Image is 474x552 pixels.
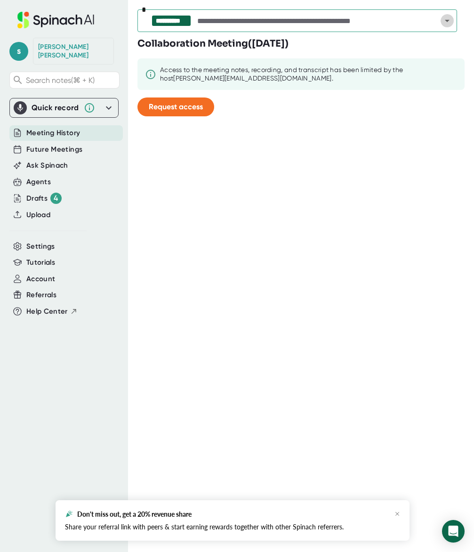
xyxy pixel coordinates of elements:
[26,257,55,268] button: Tutorials
[26,274,55,284] button: Account
[26,306,68,317] span: Help Center
[137,97,214,116] button: Request access
[9,42,28,61] span: s
[26,177,51,187] button: Agents
[26,290,56,300] button: Referrals
[26,144,82,155] button: Future Meetings
[26,193,62,204] button: Drafts 4
[160,66,457,82] div: Access to the meeting notes, recording, and transcript has been limited by the host [PERSON_NAME]...
[14,98,114,117] div: Quick record
[32,103,79,113] div: Quick record
[26,210,50,220] button: Upload
[38,43,109,59] div: Sarah Hammond
[26,128,80,138] button: Meeting History
[149,102,203,111] span: Request access
[137,37,289,51] h3: Collaboration Meeting ( [DATE] )
[26,160,68,171] button: Ask Spinach
[442,520,465,543] div: Open Intercom Messenger
[26,76,95,85] span: Search notes (⌘ + K)
[26,241,55,252] button: Settings
[441,14,454,27] button: Open
[26,193,62,204] div: Drafts
[50,193,62,204] div: 4
[26,306,78,317] button: Help Center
